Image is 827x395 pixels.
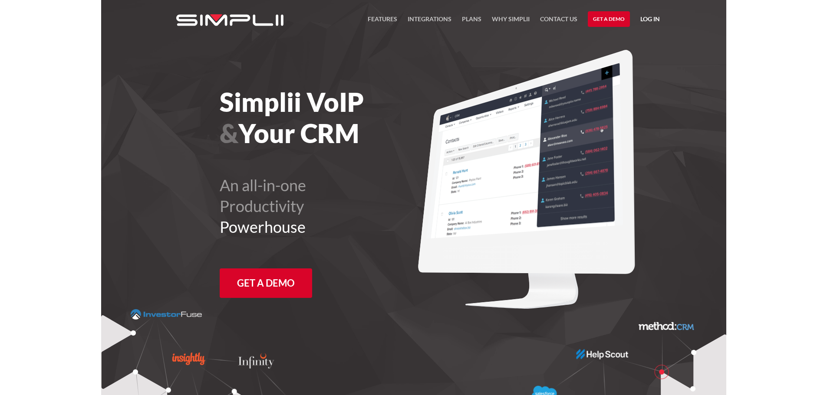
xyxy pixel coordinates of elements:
[492,14,530,29] a: Why Simplii
[220,268,312,298] a: Get a Demo
[220,217,306,236] span: Powerhouse
[462,14,481,29] a: Plans
[220,175,461,237] h2: An all-in-one Productivity
[176,14,283,26] img: Simplii
[540,14,577,29] a: Contact US
[640,14,660,27] a: Log in
[220,86,461,149] h1: Simplii VoIP Your CRM
[368,14,397,29] a: FEATURES
[408,14,451,29] a: Integrations
[220,118,238,149] span: &
[588,11,630,27] a: Get a Demo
